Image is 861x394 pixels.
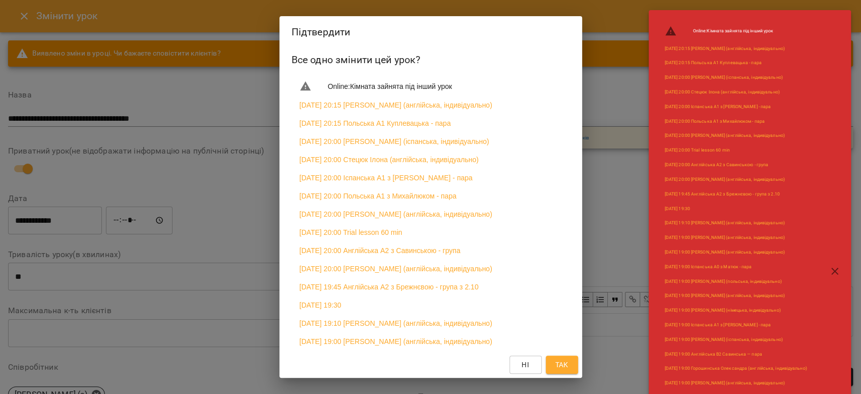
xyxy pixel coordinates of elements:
[665,60,762,66] a: [DATE] 20:15 Польська А1 Куплевацька - пара
[665,365,807,372] a: [DATE] 19:00 Горошинська Олександра (англійська, індивідуально)
[665,336,783,343] a: [DATE] 19:00 [PERSON_NAME] (іспанська, індивідуально)
[300,118,451,128] a: [DATE] 20:15 Польська А1 Куплевацька - пара
[665,322,771,328] a: [DATE] 19:00 Іспанська А1 з [PERSON_NAME] - пара
[292,52,570,68] h6: Все одно змінити цей урок?
[665,104,771,110] a: [DATE] 20:00 Іспанська А1 з [PERSON_NAME] - пара
[300,245,461,256] a: [DATE] 20:00 Англійська А2 з Савинською - група
[665,191,780,198] a: [DATE] 19:45 Англійська А2 з Брежнєвою - група з 2.10
[665,206,690,212] a: [DATE] 19:30
[300,191,456,201] a: [DATE] 20:00 Польська А1 з Михайлюком - пара
[522,359,529,371] span: Ні
[657,21,815,41] li: Online : Кімната зайнята під інший урок
[300,100,492,110] a: [DATE] 20:15 [PERSON_NAME] (англійська, індивідуально)
[555,359,568,371] span: Так
[665,132,785,139] a: [DATE] 20:00 [PERSON_NAME] (англійська, індивідуально)
[665,234,785,241] a: [DATE] 19:00 [PERSON_NAME] (англійська, індивідуально)
[665,74,783,81] a: [DATE] 20:00 [PERSON_NAME] (іспанська, індивідуально)
[300,300,341,310] a: [DATE] 19:30
[665,162,768,168] a: [DATE] 20:00 Англійська А2 з Савинською - група
[292,24,570,40] h2: Підтвердити
[509,356,542,374] button: Ні
[300,227,403,237] a: [DATE] 20:00 Trial lesson 60 min
[300,318,492,328] a: [DATE] 19:10 [PERSON_NAME] (англійська, індивідуально)
[300,336,492,347] a: [DATE] 19:00 [PERSON_NAME] (англійська, індивідуально)
[665,307,781,314] a: [DATE] 19:00 [PERSON_NAME] (німецька, індивідуально)
[665,220,785,226] a: [DATE] 19:10 [PERSON_NAME] (англійська, індивідуально)
[292,76,570,96] li: Online : Кімната зайнята під інший урок
[300,136,489,146] a: [DATE] 20:00 [PERSON_NAME] (іспанська, індивідуально)
[665,292,785,299] a: [DATE] 19:00 [PERSON_NAME] (англійська, індивідуально)
[300,282,479,292] a: [DATE] 19:45 Англійська А2 з Брежнєвою - група з 2.10
[665,176,785,183] a: [DATE] 20:00 [PERSON_NAME] (англійська, індивідуально)
[300,173,473,183] a: [DATE] 20:00 Іспанська А1 з [PERSON_NAME] - пара
[300,209,492,219] a: [DATE] 20:00 [PERSON_NAME] (англійська, індивідуально)
[665,278,782,285] a: [DATE] 19:00 [PERSON_NAME] (польська, індивідуально)
[300,264,492,274] a: [DATE] 20:00 [PERSON_NAME] (англійська, індивідуально)
[665,351,762,358] a: [DATE] 19:00 Англійська В2 Савинська — пара
[665,249,785,256] a: [DATE] 19:00 [PERSON_NAME] (англійська, індивідуально)
[665,380,785,386] a: [DATE] 19:00 [PERSON_NAME] (англійська, індивідуально)
[665,264,752,270] a: [DATE] 19:00 Іспанська А0 з Матюк - пара
[665,118,765,125] a: [DATE] 20:00 Польська А1 з Михайлюком - пара
[665,147,730,154] a: [DATE] 20:00 Trial lesson 60 min
[300,155,479,165] a: [DATE] 20:00 Стецюк Ілона (англійська, індивідуально)
[665,45,785,52] a: [DATE] 20:15 [PERSON_NAME] (англійська, індивідуально)
[665,89,780,95] a: [DATE] 20:00 Стецюк Ілона (англійська, індивідуально)
[546,356,578,374] button: Так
